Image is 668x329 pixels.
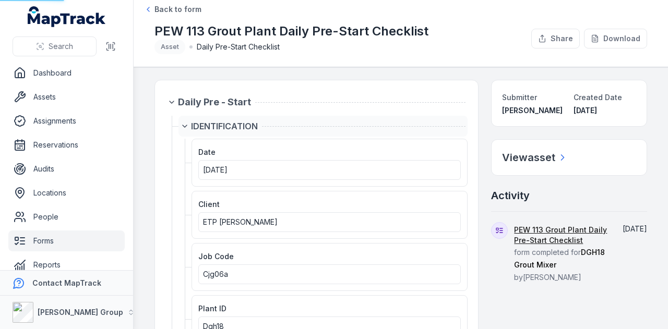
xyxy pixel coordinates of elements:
strong: Contact MapTrack [32,278,101,287]
span: Submitter [502,93,537,102]
a: Dashboard [8,63,125,83]
span: Date [198,148,216,156]
span: [DATE] [203,165,228,174]
span: Client [198,200,220,209]
span: [PERSON_NAME] [502,106,563,115]
button: Search [13,36,97,56]
span: Created Date [574,93,622,102]
a: Back to form [144,4,201,15]
div: Asset [154,40,185,54]
button: Download [584,29,647,48]
button: Share [531,29,580,48]
time: 15/08/2025, 3:32:40 pm [574,106,597,115]
time: 15/08/2025, 3:32:40 pm [623,224,647,233]
a: Assets [8,87,125,107]
span: Back to form [154,4,201,15]
span: [DATE] [623,224,647,233]
h2: View asset [502,150,555,165]
a: Reports [8,254,125,275]
span: Cjg06a [203,270,228,278]
a: MapTrack [28,6,106,27]
time: 15/08/2025, 12:00:00 am [203,165,228,174]
a: Viewasset [502,150,568,165]
a: People [8,206,125,227]
span: Job Code [198,252,234,261]
span: form completed for by [PERSON_NAME] [514,225,607,282]
a: Reservations [8,135,125,155]
a: PEW 113 Grout Plant Daily Pre-Start Checklist [514,225,607,246]
strong: [PERSON_NAME] Group [38,308,123,316]
span: Daily Pre-Start Checklist [197,42,280,52]
span: ETP [PERSON_NAME] [203,217,278,226]
a: Assignments [8,111,125,131]
span: Daily Pre - Start [178,95,251,109]
span: [DATE] [574,106,597,115]
span: Plant ID [198,304,226,313]
h2: Activity [491,188,530,203]
a: Forms [8,230,125,251]
span: Search [49,41,73,52]
a: Audits [8,159,125,179]
span: IDENTIFICATION [191,120,258,132]
a: Locations [8,182,125,203]
h1: PEW 113 Grout Plant Daily Pre-Start Checklist [154,23,428,40]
